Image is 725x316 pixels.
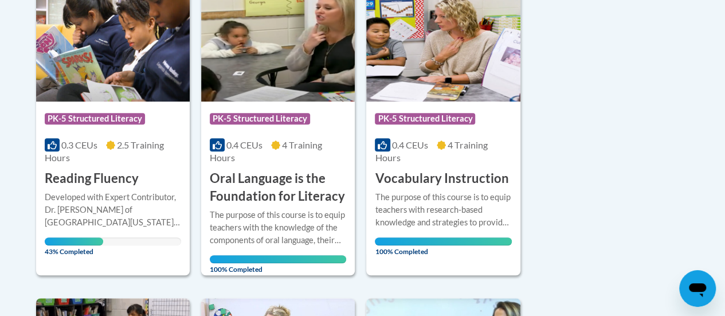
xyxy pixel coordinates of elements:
span: 0.4 CEUs [226,139,262,150]
div: Your progress [375,237,511,245]
div: Your progress [210,255,346,263]
span: PK-5 Structured Literacy [210,113,310,124]
span: PK-5 Structured Literacy [375,113,475,124]
span: 100% Completed [210,255,346,274]
span: 0.4 CEUs [392,139,428,150]
iframe: Button to launch messaging window [679,270,716,307]
span: 43% Completed [45,237,104,256]
span: PK-5 Structured Literacy [45,113,145,124]
div: The purpose of this course is to equip teachers with the knowledge of the components of oral lang... [210,209,346,247]
span: 100% Completed [375,237,511,256]
h3: Reading Fluency [45,170,139,188]
h3: Oral Language is the Foundation for Literacy [210,170,346,205]
div: Developed with Expert Contributor, Dr. [PERSON_NAME] of [GEOGRAPHIC_DATA][US_STATE], [GEOGRAPHIC_... [45,191,181,229]
span: 0.3 CEUs [61,139,97,150]
div: The purpose of this course is to equip teachers with research-based knowledge and strategies to p... [375,191,511,229]
div: Your progress [45,237,104,245]
h3: Vocabulary Instruction [375,170,508,188]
